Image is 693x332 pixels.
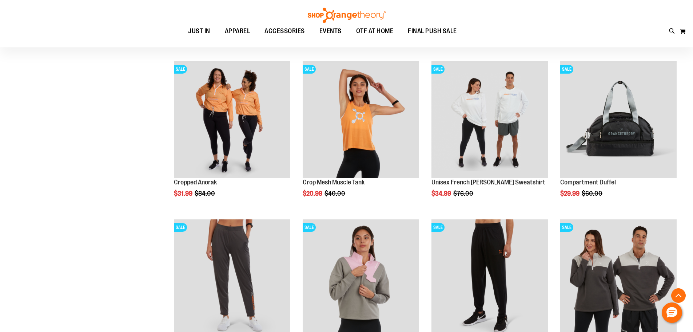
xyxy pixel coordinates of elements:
img: Unisex French Terry Crewneck Sweatshirt primary image [431,61,548,178]
img: Crop Mesh Muscle Tank primary image [303,61,419,178]
span: SALE [431,65,445,74]
a: ACCESSORIES [257,23,312,40]
a: Unisex French [PERSON_NAME] Sweatshirt [431,179,545,186]
span: OTF AT HOME [356,23,394,39]
a: Crop Mesh Muscle Tank primary imageSALE [303,61,419,179]
a: FINAL PUSH SALE [401,23,464,39]
img: Shop Orangetheory [307,8,387,23]
span: SALE [303,223,316,232]
a: Cropped Anorak [174,179,217,186]
img: Compartment Duffel front [560,61,677,178]
button: Back To Top [671,288,686,303]
span: SALE [174,65,187,74]
span: $34.99 [431,190,452,197]
a: APPAREL [218,23,258,40]
span: $76.00 [453,190,474,197]
div: product [557,58,680,216]
a: JUST IN [181,23,218,40]
a: OTF AT HOME [349,23,401,40]
a: Compartment Duffel [560,179,616,186]
span: JUST IN [188,23,210,39]
div: product [299,58,423,216]
span: FINAL PUSH SALE [408,23,457,39]
span: $40.00 [324,190,346,197]
img: Cropped Anorak primary image [174,61,290,178]
span: $29.99 [560,190,581,197]
a: Unisex French Terry Crewneck Sweatshirt primary imageSALE [431,61,548,179]
span: SALE [560,223,573,232]
span: APPAREL [225,23,250,39]
span: $60.00 [582,190,604,197]
a: EVENTS [312,23,349,40]
a: Cropped Anorak primary imageSALE [174,61,290,179]
span: ACCESSORIES [264,23,305,39]
span: SALE [560,65,573,74]
span: EVENTS [319,23,342,39]
a: Crop Mesh Muscle Tank [303,179,365,186]
span: SALE [303,65,316,74]
button: Hello, have a question? Let’s chat. [662,302,682,323]
span: SALE [174,223,187,232]
span: $84.00 [195,190,216,197]
span: SALE [431,223,445,232]
span: $20.99 [303,190,323,197]
a: Compartment Duffel front SALE [560,61,677,179]
div: product [428,58,551,216]
div: product [170,58,294,216]
span: $31.99 [174,190,194,197]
